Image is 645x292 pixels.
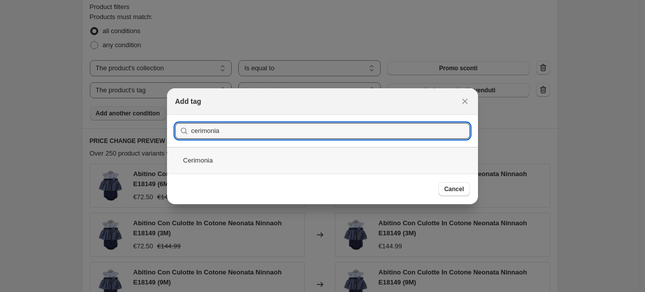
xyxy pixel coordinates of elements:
button: Cancel [438,182,470,196]
span: Cancel [444,185,464,193]
h2: Add tag [175,96,201,106]
button: Close [458,94,472,108]
div: Cerimonia [167,147,478,174]
input: Search tags [191,123,470,139]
